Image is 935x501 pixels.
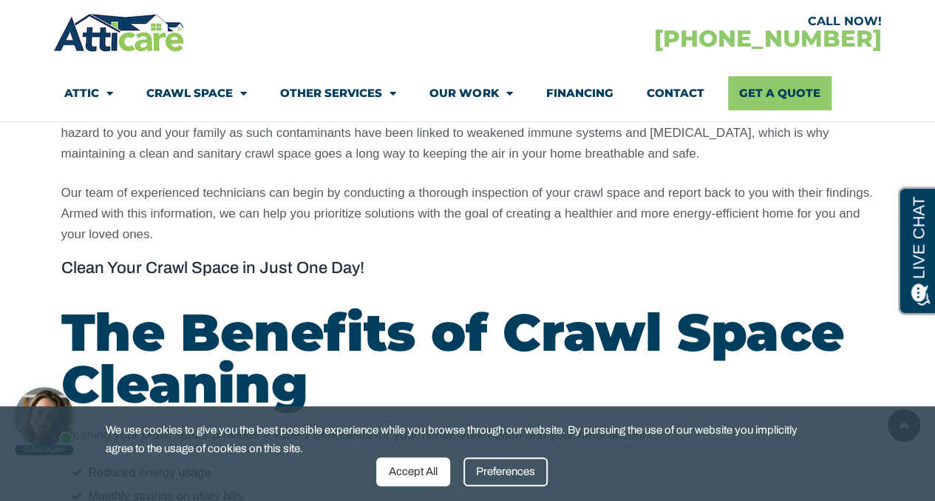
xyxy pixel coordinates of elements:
div: CALL NOW! [467,16,881,27]
h2: The Benefits of Crawl Space Cleaning [61,306,874,409]
a: Crawl Space [146,76,247,110]
a: Get A Quote [728,76,832,110]
a: Other Services [280,76,396,110]
div: Accept All [376,457,450,486]
span: Opens a chat window [36,12,119,30]
a: Contact [646,76,704,110]
p: Airborne bacteria and mold spores can spread throughout your home as well as impact the air you b... [61,102,874,164]
p: Our team of experienced technicians can begin by conducting a thorough inspection of your crawl s... [61,183,874,245]
span: We use cookies to give you the best possible experience while you browse through our website. By ... [106,421,818,457]
div: Preferences [463,457,548,486]
nav: Menu [64,76,870,110]
a: Financing [545,76,613,110]
a: Our Work [429,76,512,110]
h4: Clean Your Crawl Space in Just One Day! [61,260,874,276]
iframe: Chat Invitation [7,383,81,457]
a: Attic [64,76,113,110]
